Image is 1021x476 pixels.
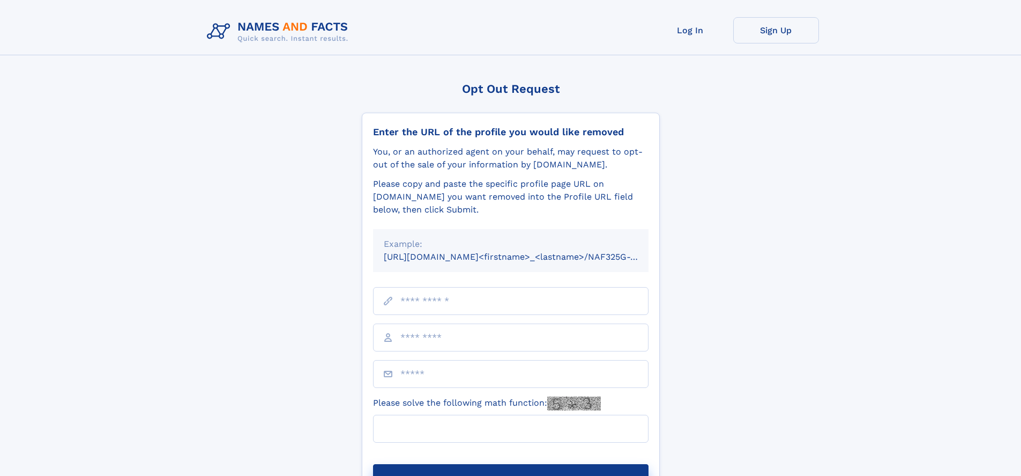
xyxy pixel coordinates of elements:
[733,17,819,43] a: Sign Up
[384,252,669,262] small: [URL][DOMAIN_NAME]<firstname>_<lastname>/NAF325G-xxxxxxxx
[373,126,649,138] div: Enter the URL of the profile you would like removed
[373,397,601,411] label: Please solve the following math function:
[384,238,638,251] div: Example:
[362,82,660,96] div: Opt Out Request
[373,145,649,171] div: You, or an authorized agent on your behalf, may request to opt-out of the sale of your informatio...
[373,178,649,216] div: Please copy and paste the specific profile page URL on [DOMAIN_NAME] you want removed into the Pr...
[647,17,733,43] a: Log In
[203,17,357,46] img: Logo Names and Facts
